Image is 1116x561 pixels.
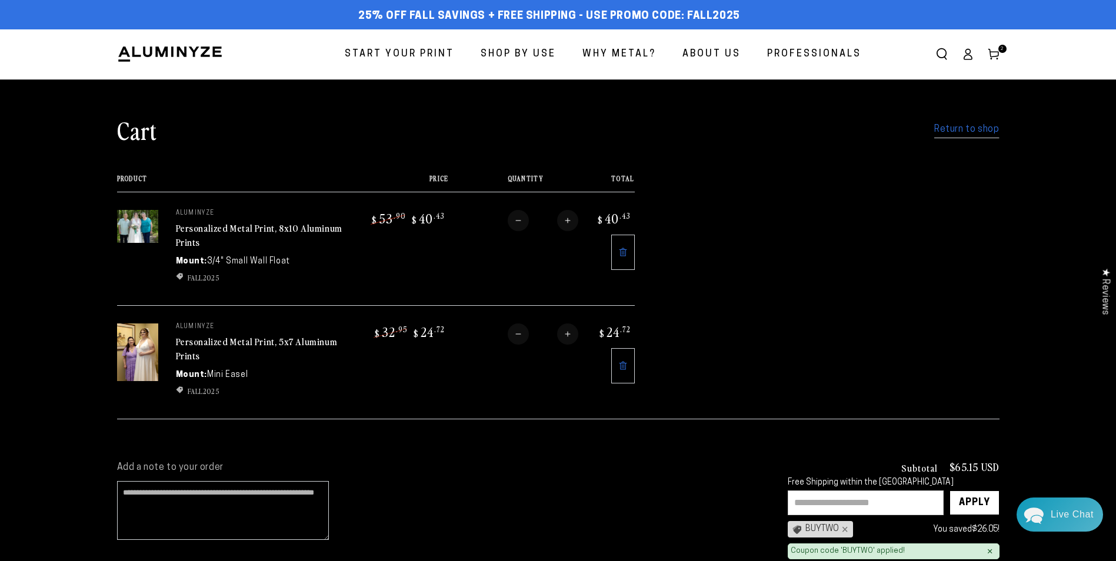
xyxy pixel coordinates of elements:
[1017,497,1103,532] div: Chat widget toggle
[372,214,377,226] span: $
[394,211,406,221] sup: .90
[619,211,631,221] sup: .43
[1094,259,1116,324] div: Click to open Judge.me floating reviews tab
[176,221,342,249] a: Personalized Metal Print, 8x10 Aluminum Prints
[176,386,352,396] li: FALL2025
[682,46,741,63] span: About Us
[767,46,861,63] span: Professionals
[396,324,408,334] sup: .95
[176,272,352,283] ul: Discount
[412,214,417,226] span: $
[987,547,993,556] div: ×
[412,323,445,340] bdi: 24
[410,210,445,226] bdi: 40
[472,39,565,70] a: Shop By Use
[959,491,990,515] div: Apply
[611,235,635,270] a: Remove 8"x10" Rectangle White Matte Aluminyzed Photo
[345,46,454,63] span: Start Your Print
[176,255,208,268] dt: Mount:
[901,463,938,472] h3: Subtotal
[1051,497,1094,532] div: Contact Us Directly
[176,272,352,283] li: FALL2025
[758,39,870,70] a: Professionals
[375,328,380,339] span: $
[414,328,419,339] span: $
[434,211,445,221] sup: .43
[370,210,406,226] bdi: 53
[434,324,445,334] sup: .72
[574,39,665,70] a: Why Metal?
[373,323,408,340] bdi: 32
[674,39,749,70] a: About Us
[176,210,352,217] p: aluminyze
[176,386,352,396] ul: Discount
[176,369,208,381] dt: Mount:
[611,348,635,383] a: Remove 5"x7" Rectangle White Matte Aluminyzed Photo
[207,255,290,268] dd: 3/4" Small Wall Float
[599,328,605,339] span: $
[788,521,853,537] div: BUYTWO
[582,46,656,63] span: Why Metal?
[481,46,556,63] span: Shop By Use
[1001,45,1004,53] span: 2
[117,45,223,63] img: Aluminyze
[207,369,248,381] dd: Mini Easel
[620,324,631,334] sup: .72
[117,462,764,474] label: Add a note to your order
[598,214,603,226] span: $
[788,478,1000,488] div: Free Shipping within the [GEOGRAPHIC_DATA]
[950,462,1000,472] p: $65.15 USD
[117,210,158,243] img: 8"x10" Rectangle White Matte Aluminyzed Photo
[117,115,157,145] h1: Cart
[352,175,449,192] th: Price
[972,525,998,534] span: $26.05
[449,175,578,192] th: Quantity
[336,39,463,70] a: Start Your Print
[598,323,631,340] bdi: 24
[859,522,1000,537] div: You saved !
[791,546,905,556] div: Coupon code 'BUYTWO' applied!
[839,525,848,534] div: ×
[176,323,352,330] p: aluminyze
[117,323,158,381] img: 5"x7" Rectangle White Matte Aluminyzed Photo
[117,175,352,192] th: Product
[934,121,999,138] a: Return to shop
[176,335,338,363] a: Personalized Metal Print, 5x7 Aluminum Prints
[358,10,740,23] span: 25% off FALL Savings + Free Shipping - Use Promo Code: FALL2025
[529,210,557,231] input: Quantity for Personalized Metal Print, 8x10 Aluminum Prints
[578,175,635,192] th: Total
[929,41,955,67] summary: Search our site
[596,210,631,226] bdi: 40
[529,323,557,345] input: Quantity for Personalized Metal Print, 5x7 Aluminum Prints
